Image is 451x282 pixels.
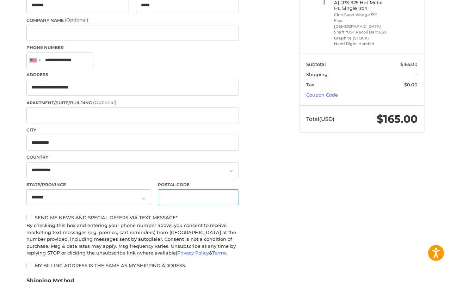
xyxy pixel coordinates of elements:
[334,12,388,18] li: Club Sand Wedge 55°
[306,82,314,87] span: Tax
[400,61,418,67] span: $165.00
[26,72,239,78] label: Address
[306,116,334,122] span: Total (USD)
[377,112,418,125] span: $165.00
[93,99,116,105] small: (Optional)
[27,53,43,68] div: United States: +1
[306,61,326,67] span: Subtotal
[334,41,388,47] li: Hand Right-Handed
[26,17,239,24] label: Company Name
[26,44,239,51] label: Phone Number
[26,263,239,268] label: My billing address is the same as my shipping address.
[414,72,418,77] span: --
[334,29,388,41] li: Shaft *UST Recoil Dart ESX Graphite (STOCK)
[177,250,209,256] a: Privacy Policy
[65,17,88,23] small: (Optional)
[26,127,239,133] label: City
[334,18,388,29] li: Flex [DEMOGRAPHIC_DATA]
[26,154,239,160] label: Country
[212,250,227,256] a: Terms
[26,182,151,188] label: State/Province
[26,215,239,220] label: Send me news and special offers via text message*
[306,72,328,77] span: Shipping
[26,99,239,106] label: Apartment/Suite/Building
[404,82,418,87] span: $0.00
[26,222,239,257] div: By checking this box and entering your phone number above, you consent to receive marketing text ...
[158,182,239,188] label: Postal Code
[306,92,338,98] a: Coupon Code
